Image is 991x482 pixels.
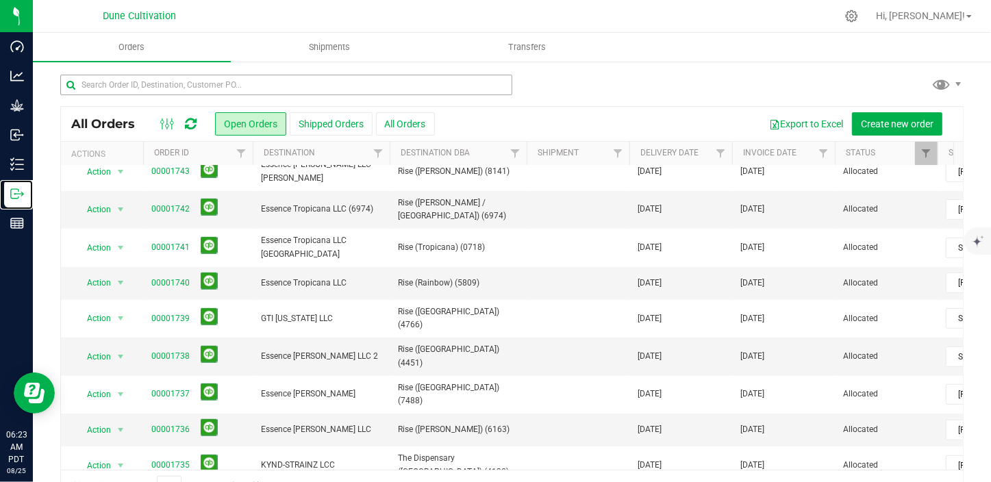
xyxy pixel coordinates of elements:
[861,118,933,129] span: Create new order
[112,420,129,440] span: select
[154,148,189,157] a: Order ID
[398,196,518,223] span: Rise ([PERSON_NAME] / [GEOGRAPHIC_DATA]) (6974)
[740,277,764,290] span: [DATE]
[398,305,518,331] span: Rise ([GEOGRAPHIC_DATA]) (4766)
[151,312,190,325] a: 00001739
[398,452,518,478] span: The Dispensary ([GEOGRAPHIC_DATA]) (4132)
[538,148,579,157] a: Shipment
[740,203,764,216] span: [DATE]
[290,112,373,136] button: Shipped Orders
[261,158,381,184] span: Essence [PERSON_NAME] LLC [PERSON_NAME]
[504,142,527,165] a: Filter
[740,423,764,436] span: [DATE]
[428,33,626,62] a: Transfers
[261,312,381,325] span: GTI [US_STATE] LLC
[151,423,190,436] a: 00001736
[151,277,190,290] a: 00001740
[215,112,286,136] button: Open Orders
[151,388,190,401] a: 00001737
[264,148,315,157] a: Destination
[740,388,764,401] span: [DATE]
[261,234,381,260] span: Essence Tropicana LLC [GEOGRAPHIC_DATA]
[112,456,129,475] span: select
[638,165,662,178] span: [DATE]
[843,312,929,325] span: Allocated
[151,165,190,178] a: 00001743
[261,459,381,472] span: KYND-STRAINZ LCC
[740,350,764,363] span: [DATE]
[151,459,190,472] a: 00001735
[398,423,518,436] span: Rise ([PERSON_NAME]) (6163)
[843,277,929,290] span: Allocated
[812,142,835,165] a: Filter
[75,273,112,292] span: Action
[398,343,518,369] span: Rise ([GEOGRAPHIC_DATA]) (4451)
[638,241,662,254] span: [DATE]
[75,385,112,404] span: Action
[290,41,368,53] span: Shipments
[376,112,435,136] button: All Orders
[112,385,129,404] span: select
[915,142,938,165] a: Filter
[398,381,518,407] span: Rise ([GEOGRAPHIC_DATA]) (7488)
[843,459,929,472] span: Allocated
[14,372,55,414] iframe: Resource center
[638,350,662,363] span: [DATE]
[760,112,852,136] button: Export to Excel
[6,429,27,466] p: 06:23 AM PDT
[843,10,860,23] div: Manage settings
[843,423,929,436] span: Allocated
[33,33,231,62] a: Orders
[401,148,470,157] a: Destination DBA
[638,203,662,216] span: [DATE]
[398,165,518,178] span: Rise ([PERSON_NAME]) (8141)
[100,41,163,53] span: Orders
[71,116,149,131] span: All Orders
[60,75,512,95] input: Search Order ID, Destination, Customer PO...
[10,157,24,171] inline-svg: Inventory
[10,40,24,53] inline-svg: Dashboard
[261,203,381,216] span: Essence Tropicana LLC (6974)
[743,148,796,157] a: Invoice Date
[112,309,129,328] span: select
[112,162,129,181] span: select
[75,347,112,366] span: Action
[6,466,27,476] p: 08/25
[843,388,929,401] span: Allocated
[10,128,24,142] inline-svg: Inbound
[261,350,381,363] span: Essence [PERSON_NAME] LLC 2
[75,238,112,257] span: Action
[398,277,518,290] span: Rise (Rainbow) (5809)
[710,142,732,165] a: Filter
[151,241,190,254] a: 00001741
[843,350,929,363] span: Allocated
[10,69,24,83] inline-svg: Analytics
[71,149,138,159] div: Actions
[638,423,662,436] span: [DATE]
[843,203,929,216] span: Allocated
[846,148,875,157] a: Status
[740,241,764,254] span: [DATE]
[638,277,662,290] span: [DATE]
[843,241,929,254] span: Allocated
[638,388,662,401] span: [DATE]
[112,238,129,257] span: select
[949,148,990,157] a: Sales Rep
[876,10,965,21] span: Hi, [PERSON_NAME]!
[75,456,112,475] span: Action
[261,423,381,436] span: Essence [PERSON_NAME] LLC
[75,420,112,440] span: Action
[151,203,190,216] a: 00001742
[10,187,24,201] inline-svg: Outbound
[398,241,518,254] span: Rise (Tropicana) (0718)
[490,41,564,53] span: Transfers
[640,148,699,157] a: Delivery Date
[607,142,629,165] a: Filter
[151,350,190,363] a: 00001738
[367,142,390,165] a: Filter
[112,273,129,292] span: select
[112,347,129,366] span: select
[231,33,429,62] a: Shipments
[10,99,24,112] inline-svg: Grow
[852,112,942,136] button: Create new order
